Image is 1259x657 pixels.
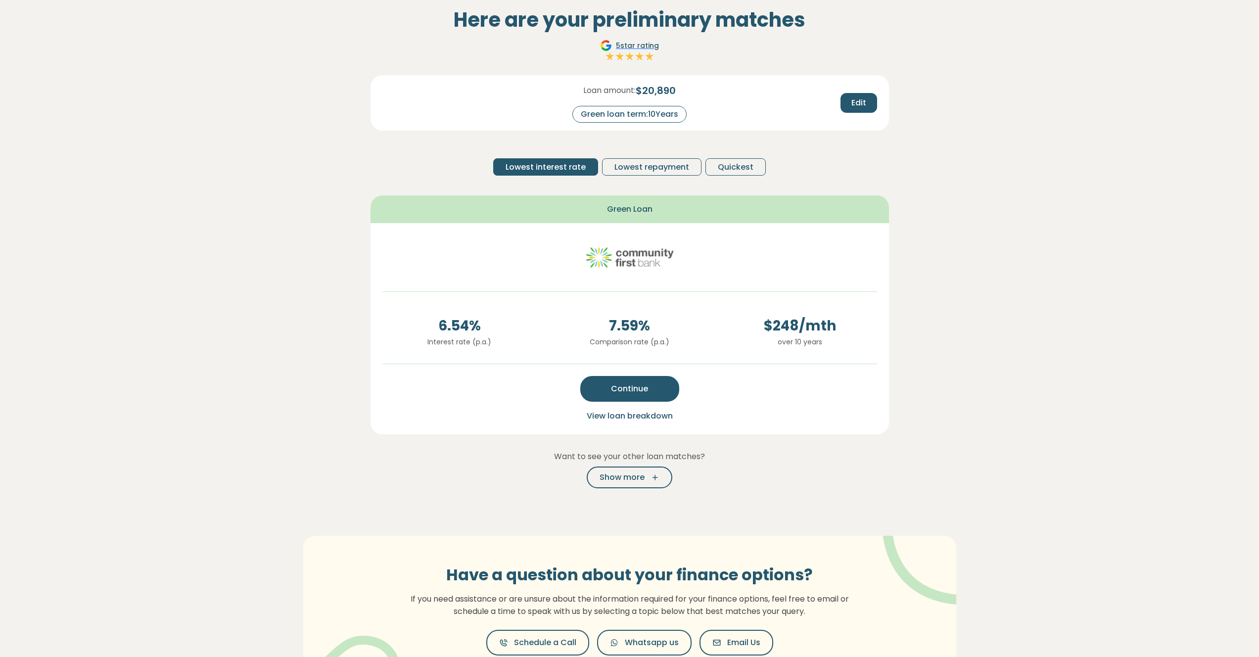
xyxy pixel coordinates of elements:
span: Edit [851,97,866,109]
p: Comparison rate (p.a.) [553,336,707,347]
button: Show more [587,467,672,488]
span: View loan breakdown [587,410,673,422]
img: Full star [635,51,645,61]
span: $ 248 /mth [723,316,877,336]
span: Lowest interest rate [506,161,586,173]
img: Google [600,40,612,51]
button: Lowest repayment [602,158,701,176]
span: Whatsapp us [625,637,679,649]
span: Show more [600,471,645,483]
p: over 10 years [723,336,877,347]
p: If you need assistance or are unsure about the information required for your finance options, fee... [405,593,855,618]
p: Interest rate (p.a.) [382,336,537,347]
button: Email Us [699,630,773,656]
button: Edit [840,93,877,113]
button: View loan breakdown [584,410,676,422]
span: Green Loan [607,203,653,215]
img: community-first logo [585,235,674,280]
span: Quickest [718,161,753,173]
button: Lowest interest rate [493,158,598,176]
div: Green loan term: 10 Years [572,106,687,123]
button: Whatsapp us [597,630,692,656]
p: Want to see your other loan matches? [371,450,889,463]
span: Email Us [727,637,760,649]
img: Full star [615,51,625,61]
span: 6.54 % [382,316,537,336]
img: Full star [645,51,654,61]
span: Loan amount: [583,85,636,96]
span: Schedule a Call [514,637,576,649]
span: Lowest repayment [614,161,689,173]
img: vector [857,509,986,605]
button: Schedule a Call [486,630,589,656]
img: Full star [605,51,615,61]
button: Continue [580,376,679,402]
span: 5 star rating [616,41,659,51]
span: 7.59 % [553,316,707,336]
span: $ 20,890 [636,83,676,98]
h2: Here are your preliminary matches [371,8,889,32]
a: Google5star ratingFull starFull starFull starFull starFull star [599,40,660,63]
button: Quickest [705,158,766,176]
img: Full star [625,51,635,61]
span: Continue [611,383,648,395]
h3: Have a question about your finance options? [405,565,855,584]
